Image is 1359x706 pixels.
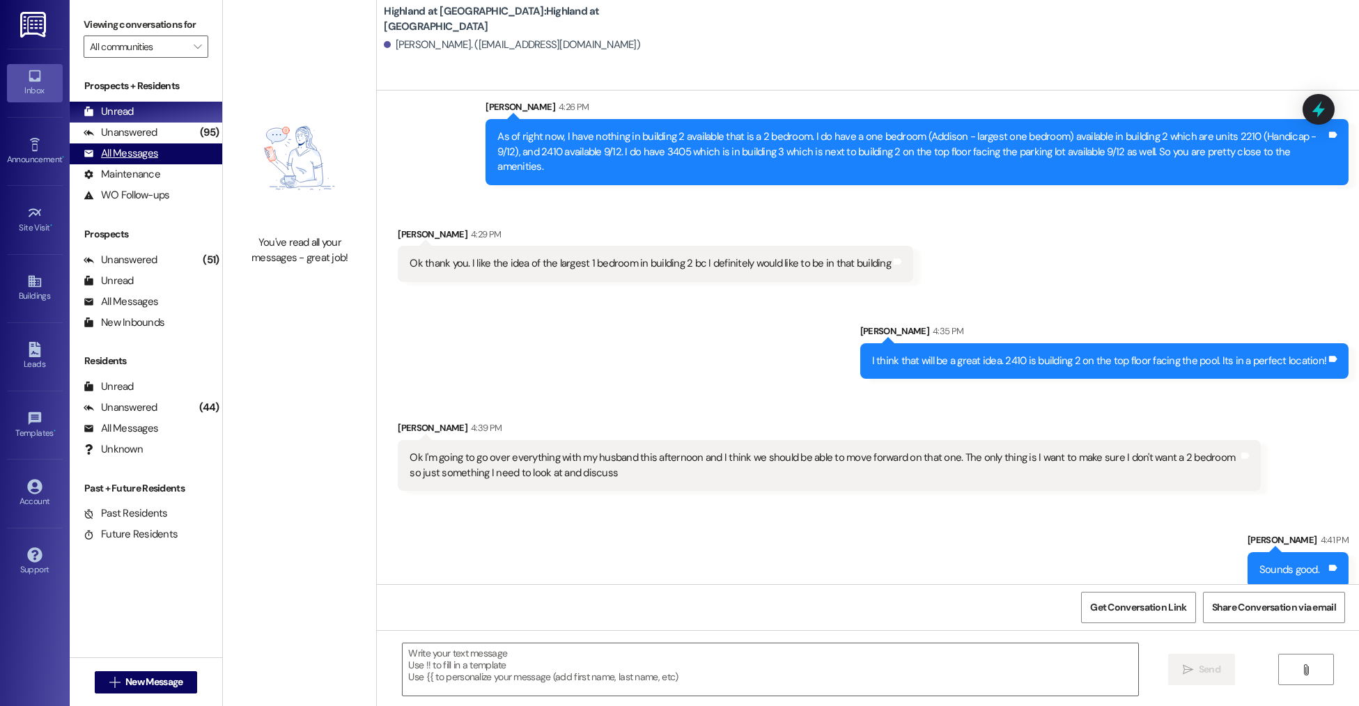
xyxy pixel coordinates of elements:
div: Unread [84,104,134,119]
input: All communities [90,36,186,58]
a: Leads [7,338,63,375]
button: New Message [95,671,198,693]
div: I think that will be a great idea. 2410 is building 2 on the top floor facing the pool. Its in a ... [872,354,1327,368]
div: WO Follow-ups [84,188,169,203]
img: empty-state [238,88,361,229]
span: Share Conversation via email [1212,600,1336,615]
span: Get Conversation Link [1090,600,1186,615]
div: You've read all your messages - great job! [238,235,361,265]
img: ResiDesk Logo [20,12,49,38]
span: • [50,221,52,230]
div: (44) [196,397,222,418]
a: Support [7,543,63,581]
button: Get Conversation Link [1081,592,1195,623]
b: Highland at [GEOGRAPHIC_DATA]: Highland at [GEOGRAPHIC_DATA] [384,4,662,34]
div: Ok thank you. I like the idea of the largest 1 bedroom in building 2 bc I definitely would like t... [410,256,891,271]
a: Inbox [7,64,63,102]
i:  [194,41,201,52]
div: Unread [84,274,134,288]
div: Residents [70,354,222,368]
div: Maintenance [84,167,160,182]
span: • [54,426,56,436]
div: Prospects [70,227,222,242]
a: Site Visit • [7,201,63,239]
button: Share Conversation via email [1203,592,1345,623]
div: Past Residents [84,506,168,521]
div: Prospects + Residents [70,79,222,93]
a: Account [7,475,63,512]
div: Unanswered [84,253,157,267]
span: New Message [125,675,183,689]
div: [PERSON_NAME] [398,227,913,246]
div: [PERSON_NAME] [860,324,1349,343]
div: 4:26 PM [555,100,589,114]
i:  [1183,664,1193,675]
div: Past + Future Residents [70,481,222,496]
a: Templates • [7,407,63,444]
div: All Messages [84,421,158,436]
i:  [109,677,120,688]
div: [PERSON_NAME] [486,100,1349,119]
div: New Inbounds [84,315,164,330]
div: [PERSON_NAME]. ([EMAIL_ADDRESS][DOMAIN_NAME]) [384,38,640,52]
div: All Messages [84,146,158,161]
div: Ok I'm going to go over everything with my husband this afternoon and I think we should be able t... [410,450,1238,480]
span: Send [1199,662,1220,677]
a: Buildings [7,269,63,307]
div: (95) [196,122,222,143]
i:  [1300,664,1311,675]
div: Unanswered [84,400,157,415]
div: All Messages [84,295,158,309]
div: 4:35 PM [929,324,963,338]
div: Sounds good. [1259,563,1319,577]
div: As of right now, I have nothing in building 2 available that is a 2 bedroom. I do have a one bedr... [497,130,1326,174]
label: Viewing conversations for [84,14,208,36]
div: [PERSON_NAME] [398,421,1261,440]
div: Unread [84,379,134,394]
div: Unanswered [84,125,157,140]
div: 4:39 PM [467,421,502,435]
button: Send [1168,654,1236,685]
div: 4:41 PM [1317,533,1349,547]
div: Unknown [84,442,143,457]
div: (51) [199,249,222,271]
div: [PERSON_NAME] [1248,533,1349,552]
div: Future Residents [84,527,178,542]
span: • [62,152,64,162]
div: 4:29 PM [467,227,501,242]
